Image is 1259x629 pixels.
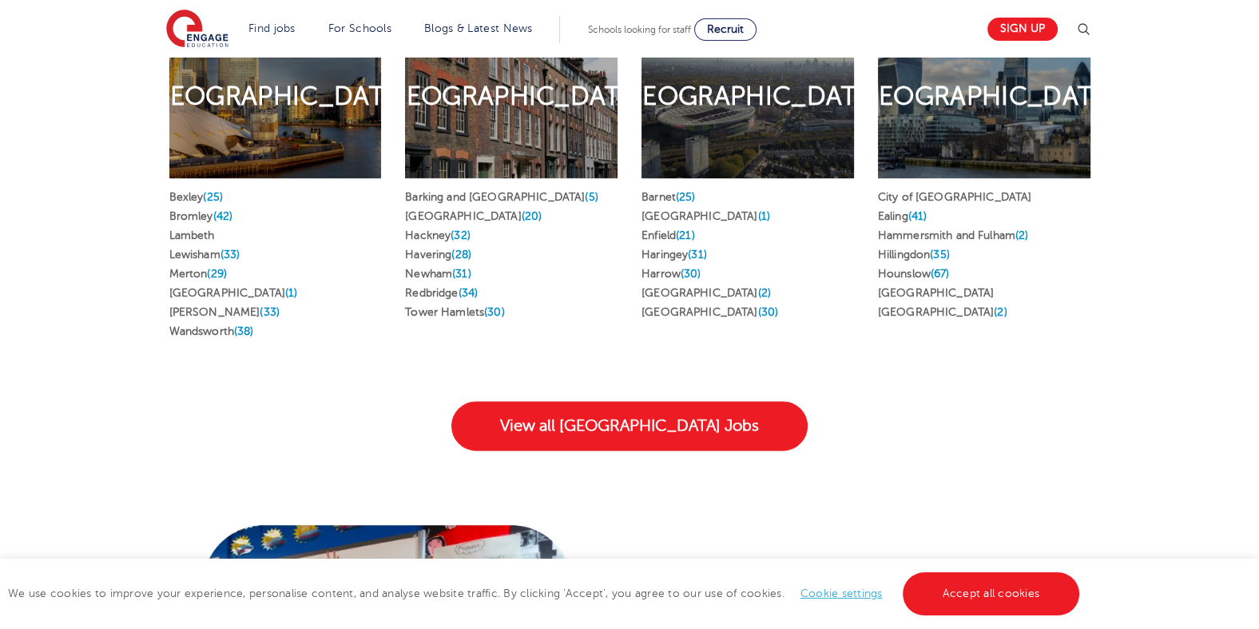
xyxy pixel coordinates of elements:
[328,22,391,34] a: For Schools
[424,22,533,34] a: Blogs & Latest News
[616,80,880,113] h2: [GEOGRAPHIC_DATA]
[903,572,1080,615] a: Accept all cookies
[169,268,227,280] a: Merton(29)
[169,210,233,222] a: Bromley(42)
[800,587,883,599] a: Cookie settings
[641,210,770,222] a: [GEOGRAPHIC_DATA](1)
[994,306,1007,318] span: (2)
[930,249,950,261] span: (35)
[405,210,542,222] a: [GEOGRAPHIC_DATA](20)
[459,287,479,299] span: (34)
[681,268,701,280] span: (30)
[220,249,240,261] span: (33)
[451,249,471,261] span: (28)
[451,401,808,451] a: View all [GEOGRAPHIC_DATA] Jobs
[207,268,227,280] span: (29)
[169,325,254,337] a: Wandsworth(38)
[405,306,504,318] a: Tower Hamlets(30)
[694,18,757,41] a: Recruit
[852,80,1115,113] h2: [GEOGRAPHIC_DATA]
[405,287,478,299] a: Redbridge(34)
[878,210,927,222] a: Ealing(41)
[285,287,297,299] span: (1)
[757,306,778,318] span: (30)
[405,191,598,203] a: Barking and [GEOGRAPHIC_DATA](5)
[405,229,471,241] a: Hackney(32)
[166,10,228,50] img: Engage Education
[641,191,695,203] a: Barnet(25)
[260,306,280,318] span: (33)
[588,24,691,35] span: Schools looking for staff
[405,249,471,261] a: Havering(28)
[169,191,223,203] a: Bexley(25)
[641,229,695,241] a: Enfield(21)
[688,249,707,261] span: (31)
[878,268,950,280] a: Hounslow(67)
[931,268,950,280] span: (67)
[676,191,696,203] span: (25)
[878,191,1032,203] a: City of [GEOGRAPHIC_DATA]
[987,18,1058,41] a: Sign up
[143,80,407,113] h2: [GEOGRAPHIC_DATA]
[676,229,695,241] span: (21)
[522,210,542,222] span: (20)
[641,287,771,299] a: [GEOGRAPHIC_DATA](2)
[757,210,769,222] span: (1)
[234,325,254,337] span: (38)
[878,249,950,261] a: Hillingdon(35)
[878,229,1029,241] a: Hammersmith and Fulham(2)
[641,268,701,280] a: Harrow(30)
[451,229,471,241] span: (32)
[405,268,471,280] a: Newham(31)
[707,23,744,35] span: Recruit
[641,306,778,318] a: [GEOGRAPHIC_DATA](30)
[1015,229,1028,241] span: (2)
[484,306,505,318] span: (30)
[452,268,471,280] span: (31)
[169,229,215,241] a: Lambeth
[169,249,240,261] a: Lewisham(33)
[169,306,280,318] a: [PERSON_NAME](33)
[169,287,298,299] a: [GEOGRAPHIC_DATA](1)
[641,249,707,261] a: Haringey(31)
[248,22,296,34] a: Find jobs
[213,210,233,222] span: (42)
[908,210,927,222] span: (41)
[203,191,223,203] span: (25)
[8,587,1083,599] span: We use cookies to improve your experience, personalise content, and analyse website traffic. By c...
[585,191,598,203] span: (5)
[757,287,770,299] span: (2)
[878,306,1007,318] a: [GEOGRAPHIC_DATA](2)
[878,287,994,299] a: [GEOGRAPHIC_DATA]
[379,80,643,113] h2: [GEOGRAPHIC_DATA]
